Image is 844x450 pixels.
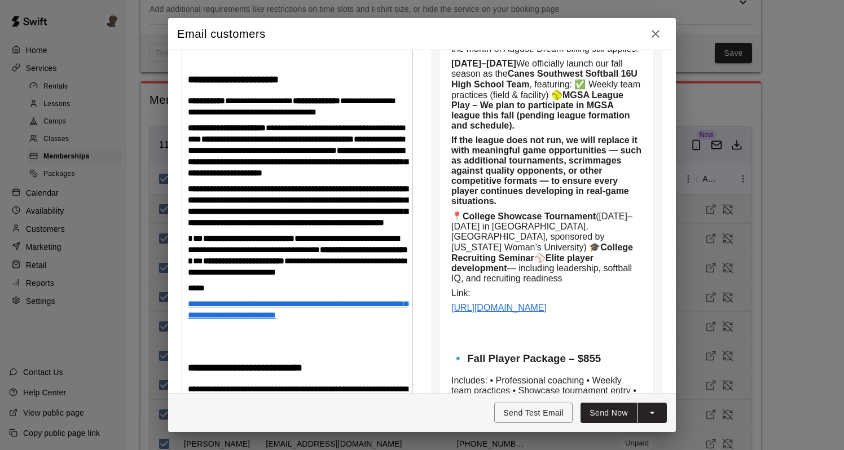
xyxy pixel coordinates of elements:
strong: 🔹 Fall Player Package – $855 [451,352,601,364]
span: We officially launch our fall season as the [451,59,625,78]
span: Link: [451,288,471,298]
span: ⚾ [534,253,546,263]
div: split button [581,403,667,423]
button: Send Test Email [494,403,573,423]
strong: College Showcase Tournament [463,211,596,221]
span: for the month of August. Dream billing still applies. [451,34,639,54]
span: Includes: • Professional coaching • Weekly team practices • Showcase tournament entry • College r... [451,376,639,405]
span: 📍 [451,211,463,221]
strong: Canes Southwest Softball 16U High School Team [451,69,640,89]
strong: College Recruiting Seminar [451,242,635,263]
span: — including leadership, softball IQ, and recruiting readiness [451,263,635,283]
span: ([DATE]–[DATE] in [GEOGRAPHIC_DATA], [GEOGRAPHIC_DATA], sponsored by [US_STATE] Woman’s Universit... [451,211,632,252]
a: [URL][DOMAIN_NAME] [451,303,547,312]
strong: Elite player development [451,253,596,273]
strong: [DATE]–[DATE] [451,59,516,68]
span: , featuring: ✅ Weekly team practices (field & facility) 🥎 [451,80,643,100]
strong: MGSA League Play – We plan to participate in MGSA league this fall (pending league formation and ... [451,90,632,130]
button: Send Now [581,403,637,423]
strong: If the league does not run, we will replace it with meaningful game opportunities — such as addit... [451,135,644,206]
h5: Email customers [177,27,266,42]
